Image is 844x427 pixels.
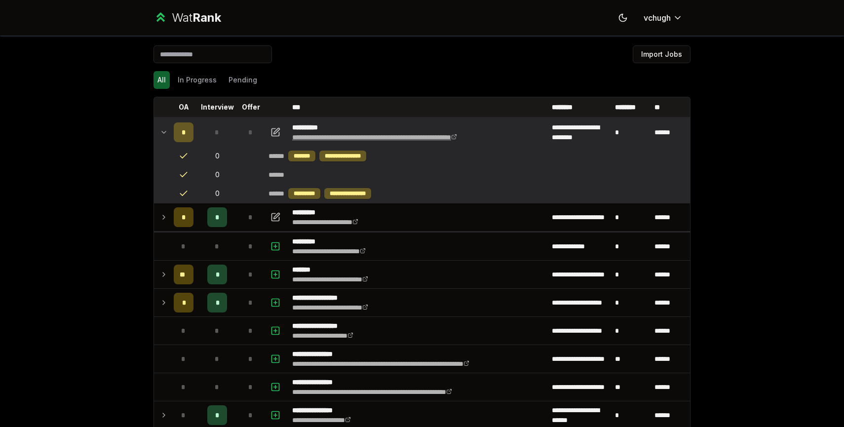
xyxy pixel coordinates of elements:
button: Import Jobs [633,45,691,63]
span: Rank [192,10,221,25]
td: 0 [197,147,237,165]
p: Offer [242,102,260,112]
span: vchugh [644,12,671,24]
p: OA [179,102,189,112]
button: All [153,71,170,89]
td: 0 [197,184,237,203]
td: 0 [197,166,237,184]
button: vchugh [636,9,691,27]
p: Interview [201,102,234,112]
a: WatRank [153,10,221,26]
button: In Progress [174,71,221,89]
button: Pending [225,71,261,89]
div: Wat [172,10,221,26]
